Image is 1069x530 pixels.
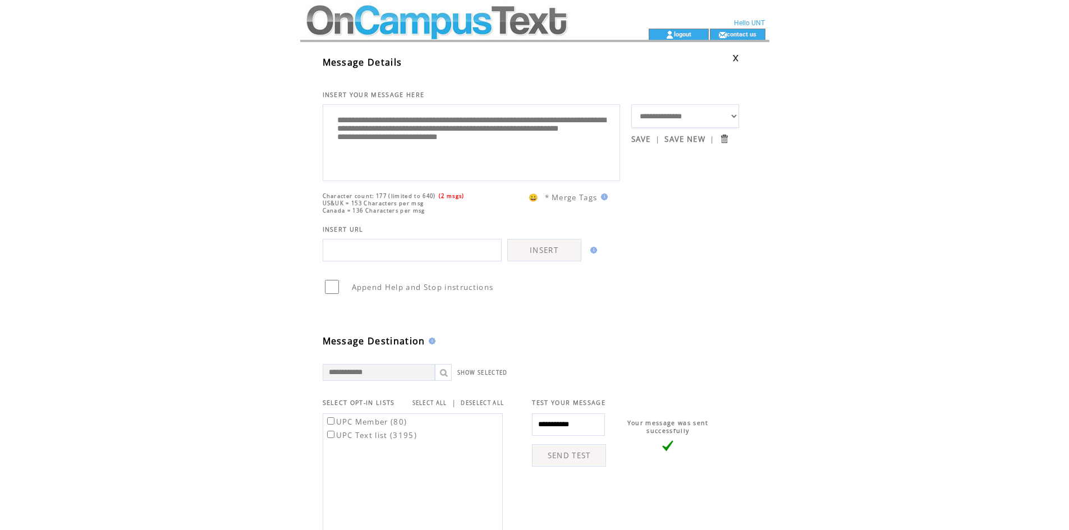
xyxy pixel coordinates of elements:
[664,134,705,144] a: SAVE NEW
[457,369,508,376] a: SHOW SELECTED
[529,192,539,202] span: 😀
[461,399,504,407] a: DESELECT ALL
[631,134,651,144] a: SAVE
[323,200,424,207] span: US&UK = 153 Characters per msg
[627,419,709,435] span: Your message was sent successfully
[323,91,425,99] span: INSERT YOUR MESSAGE HERE
[532,444,606,467] a: SEND TEST
[325,417,407,427] label: UPC Member (80)
[425,338,435,344] img: help.gif
[587,247,597,254] img: help.gif
[323,335,425,347] span: Message Destination
[323,207,425,214] span: Canada = 136 Characters per msg
[674,30,691,38] a: logout
[452,398,456,408] span: |
[718,30,727,39] img: contact_us_icon.gif
[327,417,334,425] input: UPC Member (80)
[323,399,395,407] span: SELECT OPT-IN LISTS
[719,133,730,144] input: Submit
[323,56,402,68] span: Message Details
[439,192,465,200] span: (2 msgs)
[598,193,608,200] img: help.gif
[532,399,605,407] span: TEST YOUR MESSAGE
[545,192,598,202] span: * Merge Tags
[352,282,494,292] span: Append Help and Stop instructions
[323,192,436,200] span: Character count: 177 (limited to 640)
[662,440,673,451] img: vLarge.png
[727,30,756,38] a: contact us
[507,239,581,261] a: INSERT
[325,430,417,440] label: UPC Text list (3195)
[327,431,334,438] input: UPC Text list (3195)
[734,19,765,27] span: Hello UNT
[412,399,447,407] a: SELECT ALL
[655,134,660,144] span: |
[666,30,674,39] img: account_icon.gif
[710,134,714,144] span: |
[323,225,364,233] span: INSERT URL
